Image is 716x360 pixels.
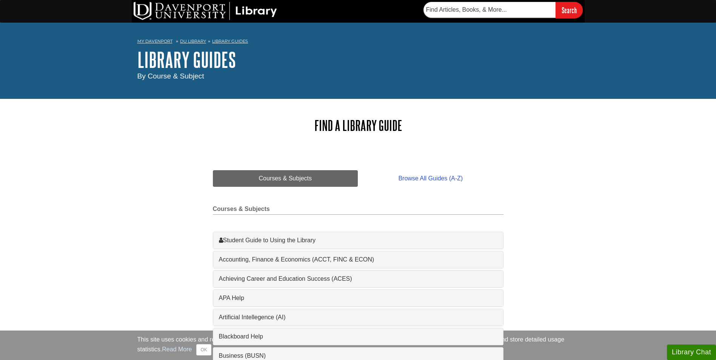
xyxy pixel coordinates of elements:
[219,313,497,322] a: Artificial Intellegence (AI)
[134,2,277,20] img: DU Library
[423,2,583,18] form: Searches DU Library's articles, books, and more
[423,2,556,18] input: Find Articles, Books, & More...
[180,38,206,44] a: DU Library
[219,236,497,245] a: Student Guide to Using the Library
[137,36,579,48] nav: breadcrumb
[667,345,716,360] button: Library Chat
[137,38,172,45] a: My Davenport
[213,118,504,133] h2: Find a Library Guide
[196,344,211,355] button: Close
[358,170,503,187] a: Browse All Guides (A-Z)
[212,38,248,44] a: Library Guides
[219,274,497,283] a: Achieving Career and Education Success (ACES)
[213,206,504,215] h2: Courses & Subjects
[213,170,358,187] a: Courses & Subjects
[162,346,192,352] a: Read More
[219,332,497,341] a: Blackboard Help
[556,2,583,18] input: Search
[137,48,579,71] h1: Library Guides
[137,335,579,355] div: This site uses cookies and records your IP address for usage statistics. Additionally, we use Goo...
[219,255,497,264] a: Accounting, Finance & Economics (ACCT, FINC & ECON)
[219,294,497,303] a: APA Help
[137,71,579,82] div: By Course & Subject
